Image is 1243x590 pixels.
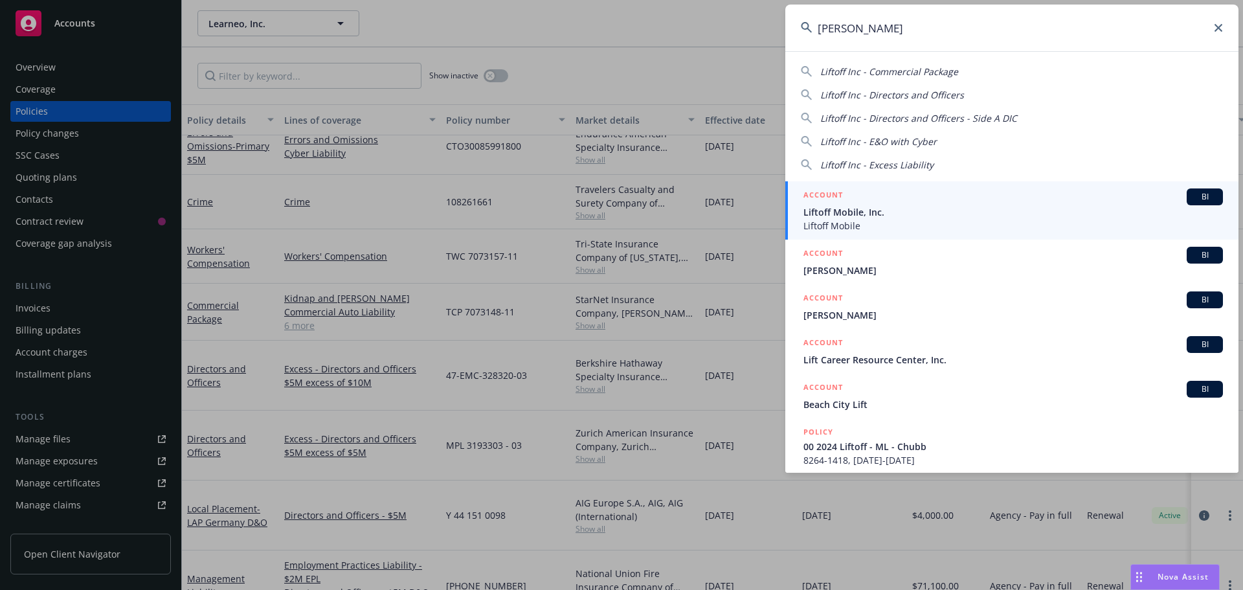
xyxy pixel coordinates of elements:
span: Liftoff Inc - E&O with Cyber [820,135,937,148]
h5: ACCOUNT [803,336,843,352]
h5: POLICY [803,425,833,438]
h5: ACCOUNT [803,247,843,262]
span: BI [1192,339,1218,350]
span: BI [1192,383,1218,395]
span: Liftoff Inc - Directors and Officers - Side A DIC [820,112,1017,124]
span: Nova Assist [1158,571,1209,582]
span: Lift Career Resource Center, Inc. [803,353,1223,367]
div: Drag to move [1131,565,1147,589]
button: Nova Assist [1130,564,1220,590]
span: [PERSON_NAME] [803,308,1223,322]
span: BI [1192,294,1218,306]
span: Liftoff Inc - Directors and Officers [820,89,964,101]
a: POLICY00 2024 Liftoff - ML - Chubb8264-1418, [DATE]-[DATE] [785,418,1238,474]
a: ACCOUNTBIBeach City Lift [785,374,1238,418]
span: BI [1192,191,1218,203]
a: ACCOUNTBILift Career Resource Center, Inc. [785,329,1238,374]
span: Beach City Lift [803,398,1223,411]
h5: ACCOUNT [803,291,843,307]
h5: ACCOUNT [803,188,843,204]
a: ACCOUNTBI[PERSON_NAME] [785,240,1238,284]
span: BI [1192,249,1218,261]
span: Liftoff Inc - Commercial Package [820,65,958,78]
span: [PERSON_NAME] [803,264,1223,277]
input: Search... [785,5,1238,51]
span: Liftoff Inc - Excess Liability [820,159,934,171]
a: ACCOUNTBILiftoff Mobile, Inc.Liftoff Mobile [785,181,1238,240]
span: Liftoff Mobile [803,219,1223,233]
h5: ACCOUNT [803,381,843,396]
span: Liftoff Mobile, Inc. [803,205,1223,219]
span: 8264-1418, [DATE]-[DATE] [803,453,1223,467]
span: 00 2024 Liftoff - ML - Chubb [803,440,1223,453]
a: ACCOUNTBI[PERSON_NAME] [785,284,1238,329]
